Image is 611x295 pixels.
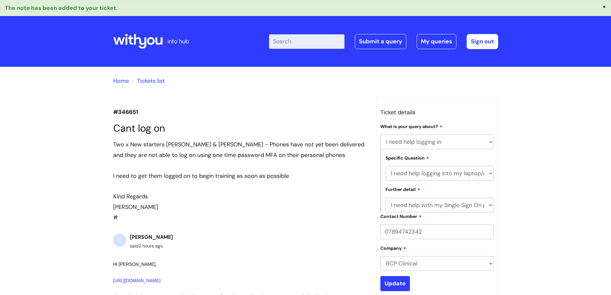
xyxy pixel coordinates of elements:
[269,34,344,48] input: Search
[113,278,161,283] a: [URL][DOMAIN_NAME]
[113,139,367,160] div: Two x New starters [PERSON_NAME] & [PERSON_NAME] - Phones have not yet been delivered and they ar...
[137,77,165,85] a: Tickets list
[113,76,129,86] li: Solution home
[417,34,456,49] a: My queries
[380,107,494,117] h3: Ticket details
[113,260,344,285] div: Hi [PERSON_NAME],
[380,276,410,291] input: Update
[113,202,367,212] div: [PERSON_NAME]
[167,36,189,47] p: info hub
[602,4,606,9] button: ×
[380,245,406,251] label: Company
[131,76,165,86] li: Tickets list
[113,107,367,117] p: #346651
[113,191,367,202] div: Kind Regards
[113,171,367,181] div: I need to get them logged on to begin training as soon as possible
[355,34,406,49] a: Submit a query
[467,34,498,49] a: Sign out
[380,213,422,219] label: Contact Number
[386,154,429,161] label: Specific Question
[139,243,163,249] span: Tue, 2 Sep, 2025 at 10:24 AM
[113,122,367,134] h1: Cant log on
[380,123,443,129] label: What is your query about?
[130,234,173,240] b: [PERSON_NAME]
[130,242,173,250] div: said
[269,34,498,49] div: | -
[113,139,367,222] div: #
[113,77,129,85] a: Home
[386,186,420,192] label: Further detail
[113,234,126,247] div: S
